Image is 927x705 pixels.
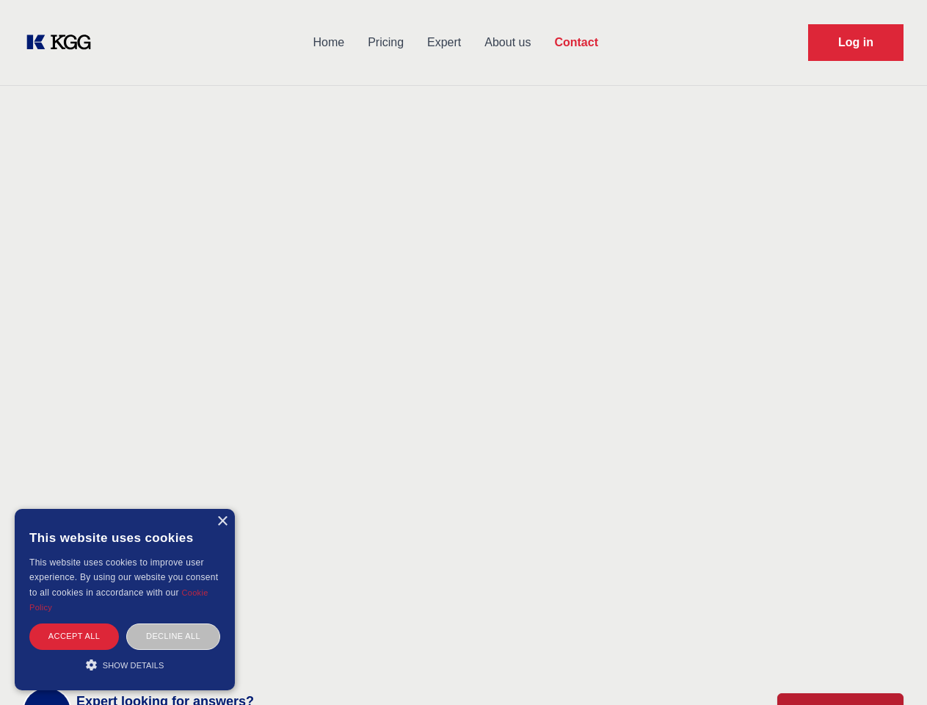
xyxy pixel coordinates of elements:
[23,31,103,54] a: KOL Knowledge Platform: Talk to Key External Experts (KEE)
[542,23,610,62] a: Contact
[301,23,356,62] a: Home
[808,24,904,61] a: Request Demo
[126,623,220,649] div: Decline all
[29,657,220,672] div: Show details
[356,23,415,62] a: Pricing
[29,588,208,612] a: Cookie Policy
[217,516,228,527] div: Close
[854,634,927,705] iframe: Chat Widget
[103,661,164,670] span: Show details
[473,23,542,62] a: About us
[29,520,220,555] div: This website uses cookies
[415,23,473,62] a: Expert
[29,623,119,649] div: Accept all
[29,557,218,598] span: This website uses cookies to improve user experience. By using our website you consent to all coo...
